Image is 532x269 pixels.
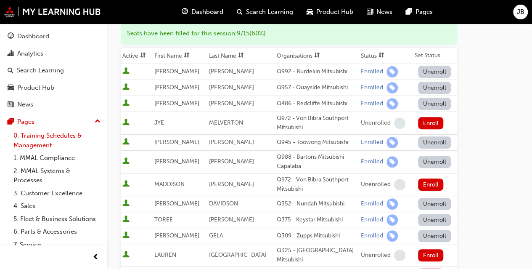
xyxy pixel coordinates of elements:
[209,216,254,223] span: [PERSON_NAME]
[8,67,13,75] span: search-icon
[361,216,383,224] div: Enrolled
[517,7,524,17] span: JB
[154,251,176,258] span: LAUREN
[3,97,104,112] a: News
[8,84,14,92] span: car-icon
[3,29,104,44] a: Dashboard
[3,63,104,78] a: Search Learning
[3,27,104,114] button: DashboardAnalyticsSearch LearningProduct HubNews
[361,84,383,92] div: Enrolled
[386,66,398,77] span: learningRecordVerb_ENROLL-icon
[418,230,451,242] button: Unenroll
[8,33,14,40] span: guage-icon
[17,83,54,93] div: Product Hub
[209,232,222,239] span: GELA
[418,82,451,94] button: Unenroll
[122,138,130,146] span: User is active
[122,180,130,189] span: User is active
[209,251,266,258] span: [GEOGRAPHIC_DATA]
[386,156,398,168] span: learningRecordVerb_ENROLL-icon
[277,246,357,265] div: Q325 - [GEOGRAPHIC_DATA] Mitsubishi
[122,251,130,259] span: User is active
[277,175,357,194] div: Q972 - Von Bibra Southport Mitsubishi
[3,114,104,130] button: Pages
[361,68,383,76] div: Enrolled
[209,100,254,107] span: [PERSON_NAME]
[394,250,405,261] span: learningRecordVerb_NONE-icon
[17,66,64,75] div: Search Learning
[121,22,457,45] div: Seats have been filled for this session : 9 / 15 ( 60% )
[361,138,383,146] div: Enrolled
[359,48,413,64] th: Toggle SortBy
[209,138,254,146] span: [PERSON_NAME]
[93,252,99,263] span: prev-icon
[275,48,359,64] th: Toggle SortBy
[154,84,199,91] span: [PERSON_NAME]
[386,82,398,93] span: learningRecordVerb_ENROLL-icon
[209,119,243,126] span: MELVERTON
[394,179,405,190] span: learningRecordVerb_NONE-icon
[154,100,199,107] span: [PERSON_NAME]
[361,100,383,108] div: Enrolled
[209,84,254,91] span: [PERSON_NAME]
[10,225,104,238] a: 6. Parts & Accessories
[8,101,14,109] span: news-icon
[277,231,357,241] div: Q309 - Zupps Mitsubishi
[191,7,223,17] span: Dashboard
[416,7,433,17] span: Pages
[418,198,451,210] button: Unenroll
[17,32,49,41] div: Dashboard
[367,7,373,17] span: news-icon
[8,50,14,58] span: chart-icon
[209,158,254,165] span: [PERSON_NAME]
[277,199,357,209] div: Q352 - Nundah Mitsubishi
[230,3,300,21] a: search-iconSearch Learning
[122,232,130,240] span: User is active
[418,117,443,129] button: Enroll
[3,46,104,61] a: Analytics
[277,152,357,171] div: Q988 - Bartons Mitsubishi Capalaba
[316,7,353,17] span: Product Hub
[10,187,104,200] a: 3. Customer Excellence
[209,200,238,207] span: DAVIDSON
[378,52,384,59] span: sorting-icon
[154,216,173,223] span: TOREE
[413,48,457,64] th: Set Status
[386,230,398,242] span: learningRecordVerb_ENROLL-icon
[4,6,101,17] a: mmal
[17,49,43,59] div: Analytics
[122,83,130,92] span: User is active
[277,114,357,133] div: Q972 - Von Bibra Southport Mitsubishi
[122,200,130,208] span: User is active
[418,156,451,168] button: Unenroll
[406,7,412,17] span: pages-icon
[376,7,392,17] span: News
[209,181,254,188] span: [PERSON_NAME]
[17,117,34,127] div: Pages
[386,214,398,226] span: learningRecordVerb_ENROLL-icon
[386,98,398,109] span: learningRecordVerb_ENROLL-icon
[307,7,313,17] span: car-icon
[277,215,357,225] div: Q375 - Keystar Mitsubishi
[175,3,230,21] a: guage-iconDashboard
[154,200,199,207] span: [PERSON_NAME]
[122,99,130,108] span: User is active
[386,137,398,148] span: learningRecordVerb_ENROLL-icon
[277,67,357,77] div: Q992 - Burdekin Mitsubishi
[122,157,130,166] span: User is active
[361,181,391,189] div: Unenrolled
[314,52,320,59] span: sorting-icon
[122,67,130,76] span: User is active
[394,117,405,129] span: learningRecordVerb_NONE-icon
[418,66,451,78] button: Unenroll
[418,249,443,261] button: Enroll
[8,118,14,126] span: pages-icon
[360,3,399,21] a: news-iconNews
[154,232,199,239] span: [PERSON_NAME]
[140,52,146,59] span: sorting-icon
[95,116,101,127] span: up-icon
[10,200,104,213] a: 4. Sales
[154,119,164,126] span: JYE
[122,119,130,127] span: User is active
